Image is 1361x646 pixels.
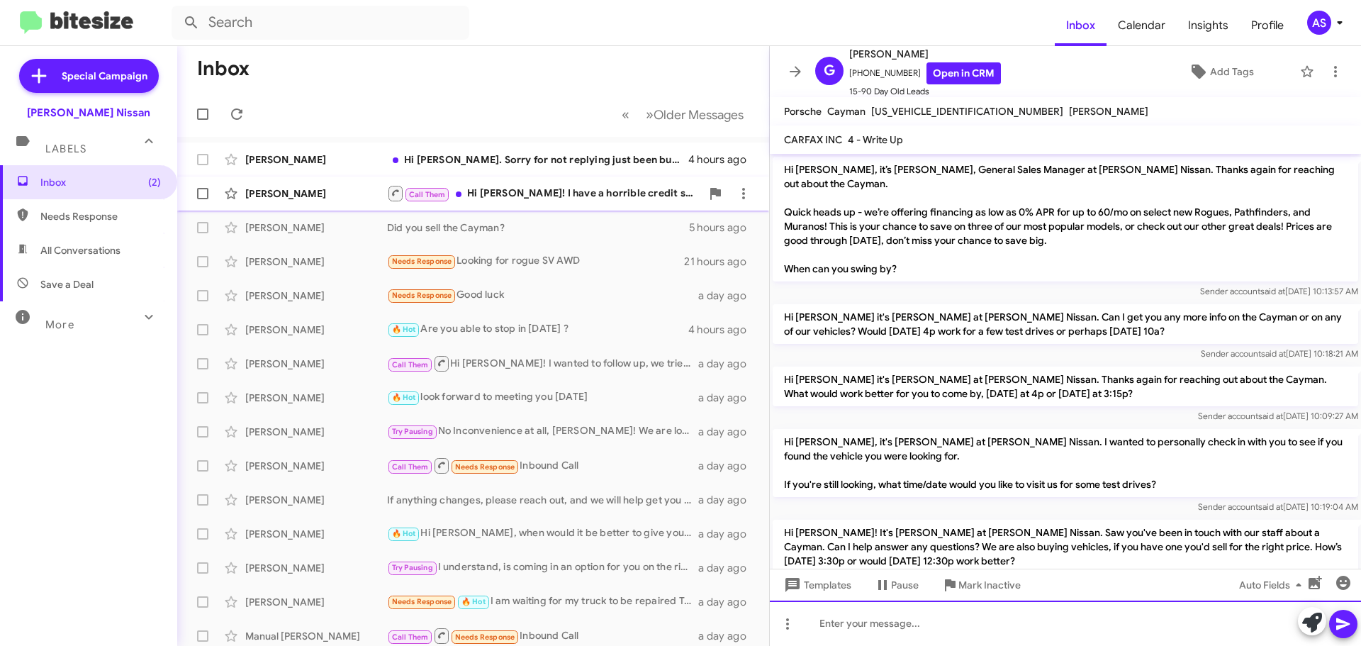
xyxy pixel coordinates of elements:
div: a day ago [698,595,758,609]
div: a day ago [698,459,758,473]
div: a day ago [698,425,758,439]
span: Templates [781,572,851,598]
p: Hi [PERSON_NAME], it’s [PERSON_NAME], General Sales Manager at [PERSON_NAME] Nissan. Thanks again... [773,157,1358,282]
span: (2) [148,175,161,189]
span: 🔥 Hot [392,393,416,402]
span: Pause [891,572,919,598]
span: « [622,106,629,123]
button: Mark Inactive [930,572,1032,598]
div: 5 hours ago [689,221,758,235]
span: 4 - Write Up [848,133,903,146]
div: No Inconvenience at all, [PERSON_NAME]! We are looking to assist you when you are ready ! [387,423,698,440]
div: If anything changes, please reach out, and we will help get you the most comfortable payment poss... [387,493,698,507]
span: Porsche [784,105,822,118]
button: AS [1295,11,1345,35]
span: [PHONE_NUMBER] [849,62,1001,84]
div: Hi [PERSON_NAME]. Sorry for not replying just been busy with moving and getting my kids situated ... [387,152,688,167]
div: [PERSON_NAME] [245,221,387,235]
p: Hi [PERSON_NAME] it's [PERSON_NAME] at [PERSON_NAME] Nissan. Can I get you any more info on the C... [773,304,1358,344]
span: Profile [1240,5,1295,46]
div: Did you sell the Cayman? [387,221,689,235]
span: Save a Deal [40,277,94,291]
div: [PERSON_NAME] [245,391,387,405]
div: [PERSON_NAME] Nissan [27,106,150,120]
span: Mark Inactive [958,572,1021,598]
span: Older Messages [654,107,744,123]
div: a day ago [698,391,758,405]
span: Needs Response [40,209,161,223]
span: said at [1258,411,1283,421]
span: All Conversations [40,243,121,257]
span: Try Pausing [392,427,433,436]
div: I am waiting for my truck to be repaired Try this weekend [387,594,698,610]
span: Needs Response [392,291,452,300]
a: Inbox [1055,5,1107,46]
p: Hi [PERSON_NAME]! It's [PERSON_NAME] at [PERSON_NAME] Nissan. Saw you've been in touch with our s... [773,520,1358,574]
span: Sender account [DATE] 10:18:21 AM [1201,348,1358,359]
div: Hi [PERSON_NAME]! I wanted to follow up, we tried giving you a call! How can I help you? [387,355,698,372]
div: look forward to meeting you [DATE] [387,389,698,406]
a: Insights [1177,5,1240,46]
span: 15-90 Day Old Leads [849,84,1001,99]
div: [PERSON_NAME] [245,595,387,609]
span: Call Them [392,633,429,642]
input: Search [172,6,469,40]
div: a day ago [698,289,758,303]
div: Are you able to stop in [DATE] ? [387,321,688,338]
span: said at [1258,501,1283,512]
button: Auto Fields [1228,572,1318,598]
div: a day ago [698,357,758,371]
button: Pause [863,572,930,598]
div: Hi [PERSON_NAME]! I have a horrible credit score due to a family member knowing my social lol any... [387,184,701,202]
span: Sender account [DATE] 10:13:57 AM [1200,286,1358,296]
span: Needs Response [455,633,515,642]
div: [PERSON_NAME] [245,357,387,371]
div: Inbound Call [387,627,698,645]
span: Labels [45,143,86,155]
div: Looking for rogue SV AWD [387,253,684,269]
div: [PERSON_NAME] [245,152,387,167]
div: 4 hours ago [688,323,758,337]
span: Call Them [392,462,429,472]
h1: Inbox [197,57,250,80]
span: [PERSON_NAME] [1069,105,1148,118]
button: Templates [770,572,863,598]
div: [PERSON_NAME] [245,425,387,439]
span: Sender account [DATE] 10:09:27 AM [1198,411,1358,421]
button: Previous [613,100,638,129]
div: [PERSON_NAME] [245,459,387,473]
span: Needs Response [392,257,452,266]
span: [US_VEHICLE_IDENTIFICATION_NUMBER] [871,105,1063,118]
span: Special Campaign [62,69,147,83]
div: a day ago [698,493,758,507]
div: [PERSON_NAME] [245,323,387,337]
span: 🔥 Hot [392,529,416,538]
div: [PERSON_NAME] [245,493,387,507]
span: G [824,60,835,82]
span: Needs Response [455,462,515,472]
div: [PERSON_NAME] [245,255,387,269]
div: Hi [PERSON_NAME], when would it be better to give you a call? [387,525,698,542]
span: 🔥 Hot [392,325,416,334]
div: I understand, is coming in an option for you on the right vehicle? [387,559,698,576]
span: More [45,318,74,331]
span: » [646,106,654,123]
div: [PERSON_NAME] [245,289,387,303]
span: Inbox [40,175,161,189]
span: Needs Response [392,597,452,606]
div: [PERSON_NAME] [245,527,387,541]
span: Auto Fields [1239,572,1307,598]
div: 4 hours ago [688,152,758,167]
span: Call Them [409,190,446,199]
span: Add Tags [1210,59,1254,84]
div: a day ago [698,527,758,541]
span: [PERSON_NAME] [849,45,1001,62]
div: Manual [PERSON_NAME] [245,629,387,643]
span: Try Pausing [392,563,433,572]
div: [PERSON_NAME] [245,561,387,575]
a: Calendar [1107,5,1177,46]
nav: Page navigation example [614,100,752,129]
